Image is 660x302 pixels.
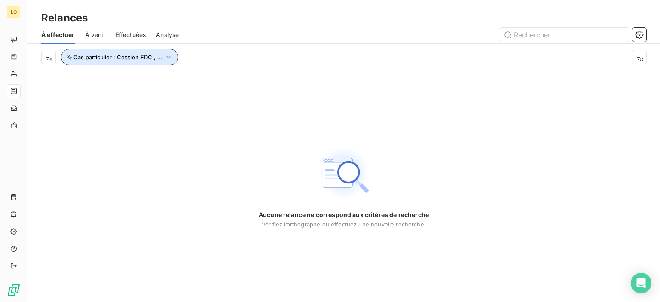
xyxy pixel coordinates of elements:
[262,221,426,228] span: Vérifiez l’orthographe ou effectuez une nouvelle recherche.
[259,210,429,219] span: Aucune relance ne correspond aux critères de recherche
[7,5,21,19] div: LO
[156,31,179,39] span: Analyse
[500,28,629,42] input: Rechercher
[85,31,105,39] span: À venir
[61,49,178,65] button: Cas particulier : Cession FDC , ...
[116,31,146,39] span: Effectuées
[7,283,21,297] img: Logo LeanPay
[316,145,371,200] img: Empty state
[41,10,88,26] h3: Relances
[631,273,651,293] div: Open Intercom Messenger
[41,31,75,39] span: À effectuer
[73,54,162,61] span: Cas particulier : Cession FDC , ...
